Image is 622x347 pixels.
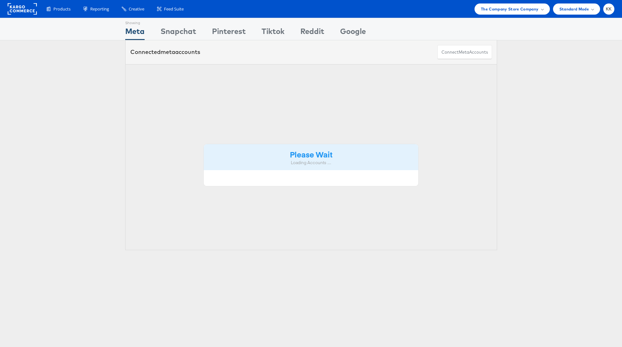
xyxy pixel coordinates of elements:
div: Reddit [300,26,324,40]
strong: Please Wait [290,149,332,159]
span: meta [161,48,175,56]
div: Tiktok [262,26,284,40]
span: Reporting [90,6,109,12]
div: Google [340,26,366,40]
span: meta [459,49,469,55]
span: Standard Mode [559,6,589,12]
button: ConnectmetaAccounts [437,45,492,59]
span: KK [606,7,612,11]
div: Meta [125,26,145,40]
span: The Company Store Company [481,6,539,12]
div: Showing [125,18,145,26]
div: Connected accounts [130,48,200,56]
span: Products [53,6,71,12]
div: Loading Accounts .... [208,160,414,166]
span: Creative [129,6,144,12]
div: Snapchat [161,26,196,40]
span: Feed Suite [164,6,184,12]
div: Pinterest [212,26,246,40]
